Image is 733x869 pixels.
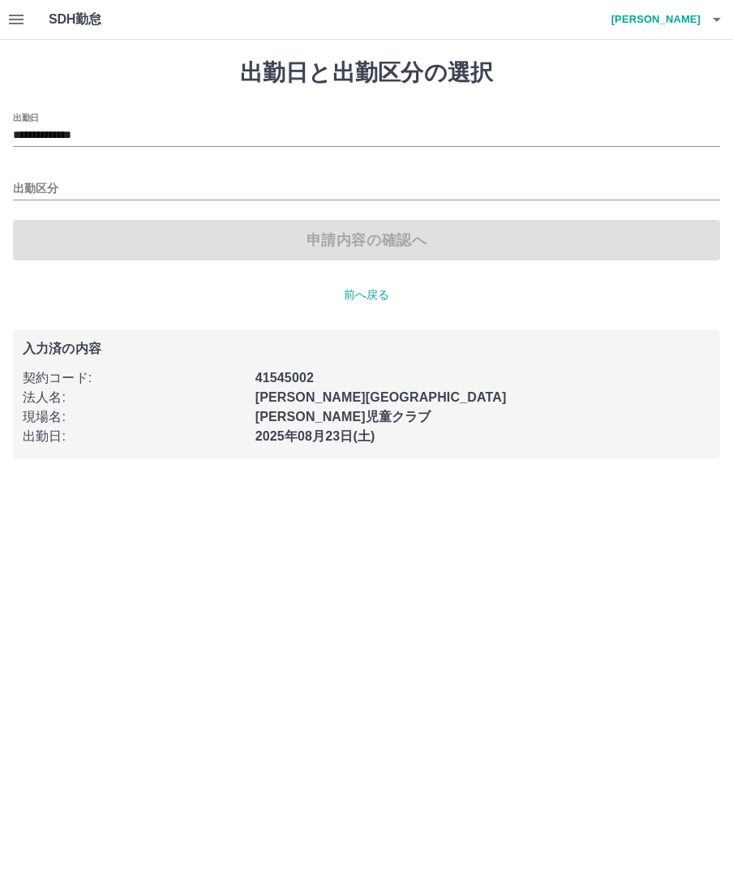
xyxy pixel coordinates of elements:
[255,371,314,385] b: 41545002
[23,368,246,388] p: 契約コード :
[23,427,246,446] p: 出勤日 :
[255,390,507,404] b: [PERSON_NAME][GEOGRAPHIC_DATA]
[13,111,39,123] label: 出勤日
[23,407,246,427] p: 現場名 :
[13,286,720,303] p: 前へ戻る
[255,429,375,443] b: 2025年08月23日(土)
[255,410,431,424] b: [PERSON_NAME]児童クラブ
[23,388,246,407] p: 法人名 :
[23,342,710,355] p: 入力済の内容
[13,59,720,87] h1: 出勤日と出勤区分の選択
